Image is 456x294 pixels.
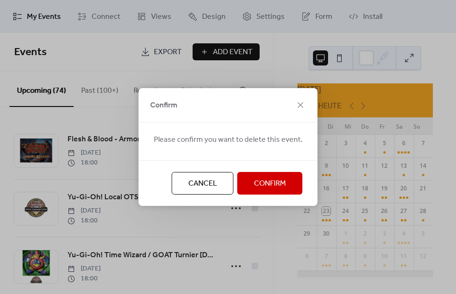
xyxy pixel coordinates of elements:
[254,178,286,189] span: Confirm
[150,100,177,111] span: Confirm
[188,178,217,189] span: Cancel
[154,134,303,146] span: Please confirm you want to delete this event.
[237,172,303,195] button: Confirm
[172,172,234,195] button: Cancel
